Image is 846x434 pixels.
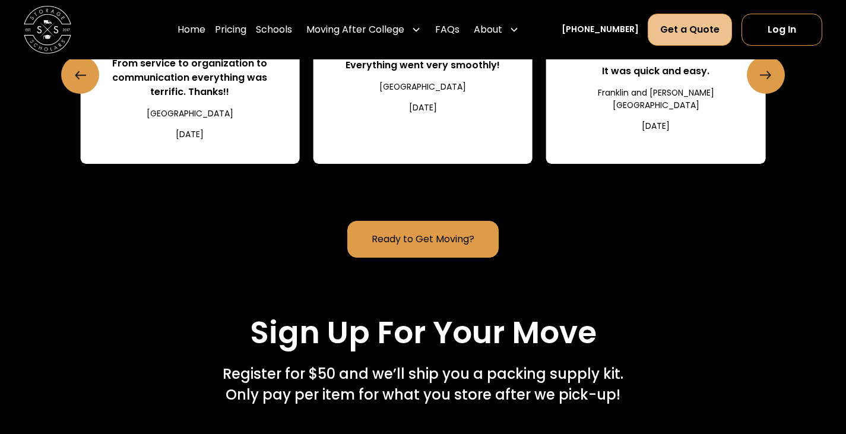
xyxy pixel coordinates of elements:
a: Home [178,13,205,46]
div: [GEOGRAPHIC_DATA] [379,81,466,93]
div: Register for $50 and we’ll ship you a packing supply kit. Only pay per item for what you store af... [223,363,623,406]
a: Get a Quote [648,14,732,46]
div: It was quick and easy. [602,64,709,78]
a: Pricing [215,13,246,46]
a: Ready to Get Moving? [347,221,499,258]
a: Next slide [747,56,785,94]
a: Log In [742,14,822,46]
div: [GEOGRAPHIC_DATA] [147,107,233,120]
a: Previous slide [61,56,99,94]
h2: Sign Up For Your Move [250,314,597,351]
a: FAQs [435,13,460,46]
img: Storage Scholars main logo [24,6,71,53]
div: Everything went very smoothly! [346,58,500,72]
div: About [474,23,502,37]
div: [DATE] [409,102,437,114]
div: Moving After College [302,13,426,46]
div: From service to organization to communication everything was terrific. Thanks!! [109,56,271,99]
div: Franklin and [PERSON_NAME][GEOGRAPHIC_DATA] [575,87,737,112]
a: Schools [256,13,292,46]
div: About [469,13,524,46]
div: [DATE] [642,120,670,132]
div: Moving After College [306,23,404,37]
a: [PHONE_NUMBER] [562,23,639,36]
div: [DATE] [176,128,204,141]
